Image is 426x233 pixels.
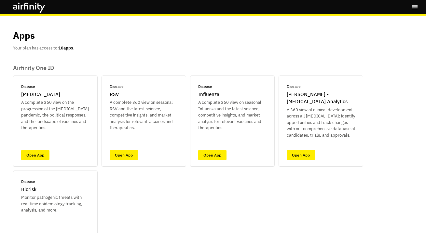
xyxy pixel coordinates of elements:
p: RSV [110,91,119,98]
p: Monitor pathogenic threats with real time epidemiology tracking, analysis, and more. [21,194,89,213]
p: A complete 360 view on the progression of the [MEDICAL_DATA] pandemic, the political responses, a... [21,99,89,131]
p: Disease [110,84,124,89]
a: Open App [287,150,315,160]
p: Disease [287,84,301,89]
p: Apps [13,29,35,42]
a: Open App [21,150,49,160]
p: Disease [21,84,35,89]
p: Disease [21,179,35,185]
p: [MEDICAL_DATA] [21,91,60,98]
p: A complete 360 view on seasonal RSV and the latest science, competitive insights, and market anal... [110,99,178,131]
p: A complete 360 view on seasonal Influenza and the latest science, competitive insights, and marke... [198,99,267,131]
p: A 360 view of clinical development across all [MEDICAL_DATA]; identify opportunities and track ch... [287,107,355,139]
p: Your plan has access to [13,45,75,51]
a: Open App [110,150,138,160]
p: Disease [198,84,212,89]
b: 10 apps. [58,45,75,51]
p: Biorisk [21,186,36,193]
p: Airfinity One ID [13,64,413,72]
a: Open App [198,150,227,160]
p: Influenza [198,91,219,98]
p: [PERSON_NAME] - [MEDICAL_DATA] Analytics [287,91,355,105]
